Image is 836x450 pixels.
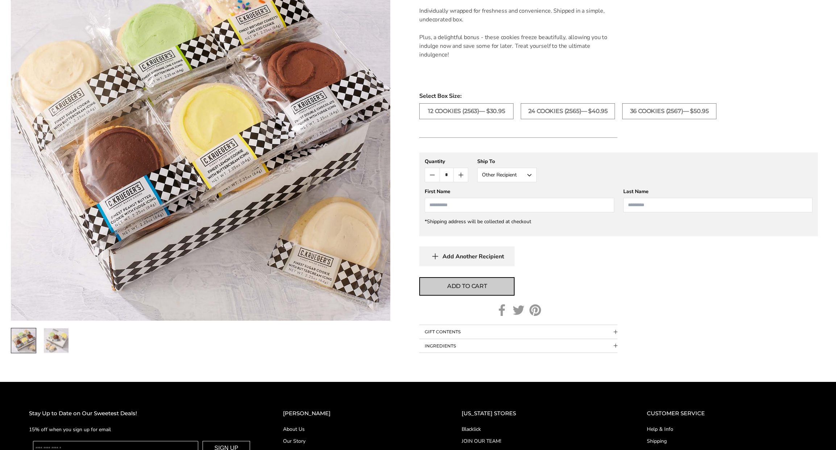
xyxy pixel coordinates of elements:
button: Count plus [454,168,468,182]
span: Add to cart [447,282,487,291]
button: Collapsible block button [419,325,617,339]
label: 36 COOKIES (2567)— $50.95 [622,103,716,119]
a: Facebook [496,304,508,316]
img: Just The Cookies - Signature Iced Cookie Assortment [44,328,68,353]
a: Pinterest [529,304,541,316]
img: Just The Cookies - Signature Iced Cookie Assortment [11,328,36,353]
a: Our Story [283,437,433,445]
a: 1 / 2 [11,328,36,353]
button: Add to cart [419,277,515,296]
button: Count minus [425,168,439,182]
div: *Shipping address will be collected at checkout [425,218,812,225]
p: 15% off when you sign up for email [29,425,254,434]
button: Collapsible block button [419,339,617,353]
h2: Stay Up to Date on Our Sweetest Deals! [29,409,254,418]
label: 24 COOKIES (2565)— $40.95 [521,103,615,119]
h2: CUSTOMER SERVICE [647,409,807,418]
a: 2 / 2 [43,328,69,353]
a: Twitter [513,304,524,316]
span: Add Another Recipient [442,253,504,260]
p: Plus, a delightful bonus - these cookies freeze beautifully, allowing you to indulge now and save... [419,33,617,59]
input: Quantity [440,168,454,182]
iframe: Sign Up via Text for Offers [6,422,75,444]
div: Last Name [623,188,812,195]
span: Select Box Size: [419,92,818,100]
label: 12 COOKIES (2563)— $30.95 [419,103,513,119]
input: Last Name [623,198,812,212]
div: First Name [425,188,614,195]
div: Quantity [425,158,468,165]
a: Help & Info [647,425,807,433]
div: Ship To [477,158,537,165]
a: Blacklick [462,425,618,433]
h2: [PERSON_NAME] [283,409,433,418]
button: Add Another Recipient [419,246,515,266]
h2: [US_STATE] STORES [462,409,618,418]
gfm-form: New recipient [419,153,818,236]
input: First Name [425,198,614,212]
a: About Us [283,425,433,433]
p: Individually wrapped for freshness and convenience. Shipped in a simple, undecorated box. [419,7,617,24]
button: Other Recipient [477,168,537,182]
a: Shipping [647,437,807,445]
a: JOIN OUR TEAM! [462,437,618,445]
